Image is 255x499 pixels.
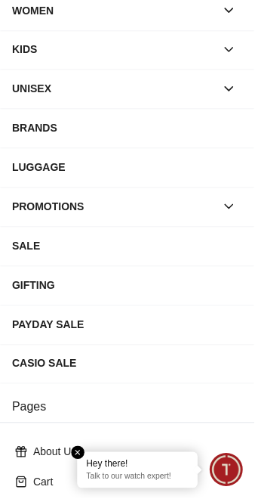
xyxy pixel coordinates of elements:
[12,36,216,64] div: KIDS
[12,154,243,181] div: LUGGAGE
[33,476,234,491] p: Cart
[12,311,243,339] div: PAYDAY SALE
[12,272,243,299] div: GIFTING
[12,76,216,103] div: UNISEX
[87,473,189,483] p: Talk to our watch expert!
[87,459,189,471] div: Hey there!
[12,351,243,378] div: CASIO SALE
[72,447,85,460] em: Close tooltip
[12,233,243,260] div: SALE
[33,445,234,460] p: About Us
[12,194,216,221] div: PROMOTIONS
[12,115,243,142] div: BRANDS
[210,454,244,488] div: Chat Widget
